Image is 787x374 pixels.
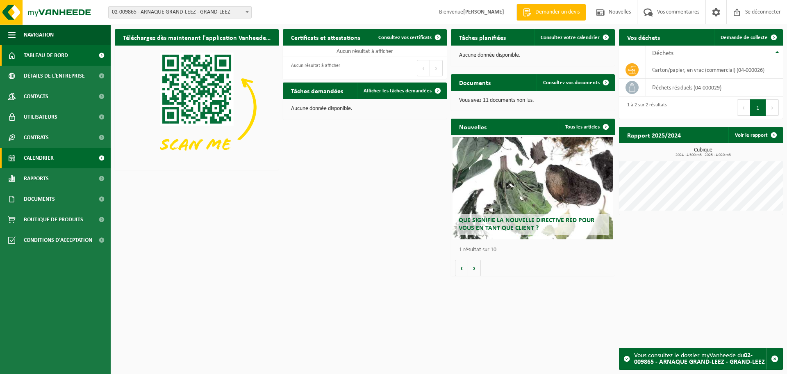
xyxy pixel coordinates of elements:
a: Tous les articles [559,119,614,135]
font: Documents [459,80,491,87]
font: Consultez vos certificats [378,35,432,40]
font: Aucune donnée disponible. [459,52,521,58]
span: 02-009865 - ARNAQUE GRAND-LEEZ - GRAND-LEEZ [108,6,252,18]
font: Demander un devis [535,9,580,15]
font: Utilisateurs [24,114,57,120]
font: Demande de collecte [721,35,768,40]
font: 1 [756,105,760,111]
span: 02-009865 - ARNAQUE GRAND-LEEZ - GRAND-LEEZ [109,7,251,18]
font: Navigation [24,32,54,38]
a: Que signifie la nouvelle directive RED pour vous en tant que client ? [453,137,613,239]
font: Tâches demandées [291,88,343,95]
font: Rapports [24,176,49,182]
font: Cubique [694,147,712,153]
font: [PERSON_NAME] [463,9,504,15]
font: déchets résiduels (04-000029) [652,85,721,91]
font: 02-009865 - ARNAQUE GRAND-LEEZ - GRAND-LEEZ [634,352,765,365]
font: Consultez vos documents [543,80,600,85]
button: Précédent [737,99,750,116]
font: Voir le rapport [735,133,768,138]
font: Que signifie la nouvelle directive RED pour vous en tant que client ? [459,217,594,232]
font: Vos commentaires [657,9,699,15]
button: Précédent [417,60,430,76]
font: Consultez votre calendrier [541,35,600,40]
font: Nouvelles [609,9,631,15]
font: Se déconnecter [745,9,781,15]
font: Détails de l'entreprise [24,73,85,79]
font: Documents [24,196,55,202]
img: Téléchargez l'application VHEPlus [115,46,279,169]
a: Afficher les tâches demandées [357,83,446,99]
font: Bienvenue [439,9,463,15]
a: Consultez votre calendrier [534,29,614,46]
font: Vous consultez le dossier myVanheede du [634,352,744,359]
font: Rapport 2025/2024 [627,133,681,139]
font: Déchets [652,50,673,57]
font: Calendrier [24,155,54,161]
font: Certificats et attestations [291,35,360,41]
font: 02-009865 - ARNAQUE GRAND-LEEZ - GRAND-LEEZ [112,9,230,15]
button: 1 [750,99,766,116]
font: Vos déchets [627,35,660,41]
font: Tous les articles [565,124,600,130]
button: Suivant [430,60,443,76]
font: 2024 : 4 500 m3 - 2025 : 4 020 m3 [676,153,731,157]
a: Consultez vos documents [537,74,614,91]
font: Aucun résultat à afficher [337,48,393,55]
font: Téléchargez dès maintenant l'application Vanheede+ ! [123,35,273,41]
font: Aucune donnée disponible. [291,106,353,112]
button: Suivant [766,99,779,116]
font: Contacts [24,94,48,100]
a: Demander un devis [516,4,586,21]
a: Voir le rapport [728,127,782,143]
font: Nouvelles [459,124,487,131]
font: Conditions d'acceptation [24,237,92,243]
font: 1 résultat sur 10 [459,247,496,253]
font: Contrats [24,135,49,141]
a: Demande de collecte [714,29,782,46]
font: Tableau de bord [24,53,68,59]
font: 1 à 2 sur 2 résultats [627,103,667,108]
font: Vous avez 11 documents non lus. [459,97,534,103]
a: Consultez vos certificats [372,29,446,46]
font: Afficher les tâches demandées [364,88,432,94]
font: Boutique de produits [24,217,83,223]
font: Tâches planifiées [459,35,506,41]
font: carton/papier, en vrac (commercial) (04-000026) [652,67,764,73]
font: Aucun résultat à afficher [291,63,340,68]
